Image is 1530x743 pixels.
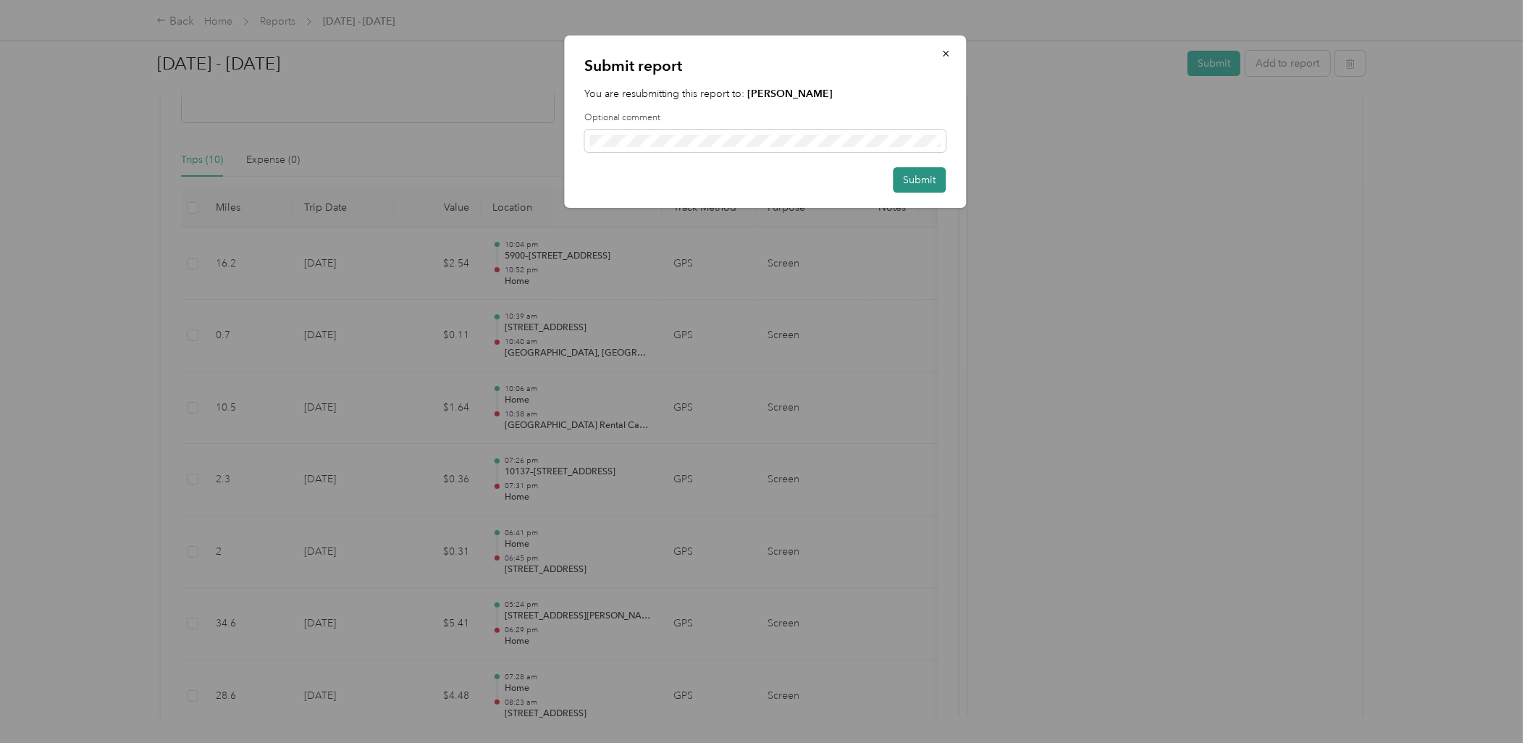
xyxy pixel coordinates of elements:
[584,112,946,125] label: Optional comment
[584,56,946,76] p: Submit report
[584,86,946,101] p: You are resubmitting this report to:
[893,167,946,193] button: Submit
[747,88,833,100] strong: [PERSON_NAME]
[1449,662,1530,743] iframe: Everlance-gr Chat Button Frame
